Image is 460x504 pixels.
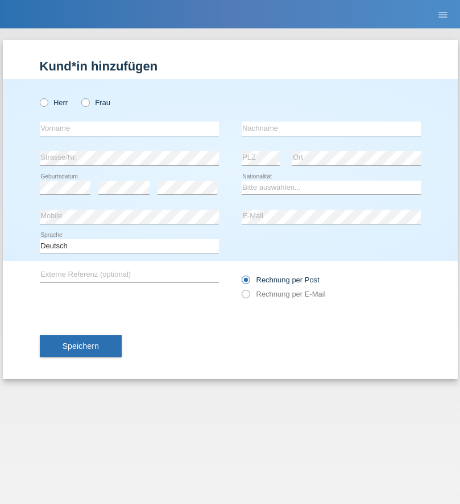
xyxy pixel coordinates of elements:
[242,290,326,298] label: Rechnung per E-Mail
[40,335,122,357] button: Speichern
[81,98,110,107] label: Frau
[242,276,320,284] label: Rechnung per Post
[242,290,249,304] input: Rechnung per E-Mail
[242,276,249,290] input: Rechnung per Post
[40,98,47,106] input: Herr
[40,98,68,107] label: Herr
[437,9,449,20] i: menu
[81,98,89,106] input: Frau
[63,341,99,351] span: Speichern
[432,11,454,18] a: menu
[40,59,421,73] h1: Kund*in hinzufügen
